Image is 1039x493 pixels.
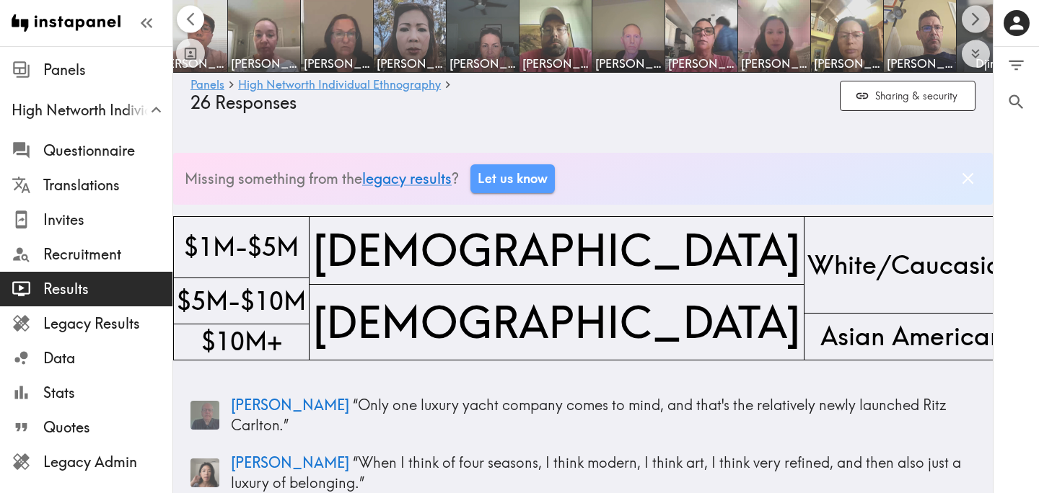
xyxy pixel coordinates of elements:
span: Translations [43,175,172,195]
span: [PERSON_NAME] [668,55,735,71]
button: Sharing & security [840,81,976,112]
span: [PERSON_NAME] [814,55,880,71]
img: Panelist thumbnail [190,401,219,430]
span: $10M+ [198,321,285,362]
span: Asian American [817,316,1007,357]
span: [PERSON_NAME] [450,55,516,71]
span: White/Caucasian [805,244,1019,285]
span: [PERSON_NAME] [231,55,297,71]
span: [PERSON_NAME] [377,55,443,71]
span: Recruitment [43,244,172,265]
span: Legacy Admin [43,452,172,472]
span: High Networth Individual Ethnography [12,100,172,120]
span: [PERSON_NAME] [887,55,953,71]
a: Panels [190,79,224,92]
span: Results [43,279,172,299]
span: [PERSON_NAME] [231,396,349,414]
span: $1M-$5M [181,227,302,267]
a: Panelist thumbnail[PERSON_NAME] “Only one luxury yacht company comes to mind, and that's the rela... [190,389,976,441]
a: Let us know [470,164,555,193]
span: Djimra [960,55,1026,71]
span: Questionnaire [43,141,172,161]
img: Panelist thumbnail [190,458,219,487]
span: $5M-$10M [174,281,309,321]
a: High Networth Individual Ethnography [238,79,441,92]
span: [DEMOGRAPHIC_DATA] [310,289,804,355]
span: [PERSON_NAME] [741,55,807,71]
span: Legacy Results [43,314,172,334]
span: [DEMOGRAPHIC_DATA] [310,217,804,283]
span: 26 Responses [190,92,297,113]
p: Missing something from the ? [185,169,459,189]
button: Dismiss banner [955,165,981,192]
span: Panels [43,60,172,80]
p: “ Only one luxury yacht company comes to mind, and that's the relatively newly launched Ritz Carl... [231,395,976,435]
span: Stats [43,383,172,403]
button: Expand to show all items [962,40,990,68]
a: legacy results [362,169,452,187]
span: Search [1007,92,1026,112]
button: Search [994,84,1039,120]
span: Quotes [43,417,172,438]
p: “ When I think of four seasons, I think modern, I think art, I think very refined, and then also ... [231,453,976,493]
span: Filter Responses [1007,55,1026,75]
span: Invites [43,210,172,230]
span: Data [43,348,172,368]
span: [PERSON_NAME] [522,55,589,71]
span: [PERSON_NAME] [595,55,662,71]
span: [PERSON_NAME] [231,453,349,471]
button: Scroll left [177,5,205,33]
button: Toggle between responses and questions [176,39,205,68]
span: [PERSON_NAME] [304,55,370,71]
button: Scroll right [962,5,990,33]
button: Filter Responses [994,47,1039,84]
